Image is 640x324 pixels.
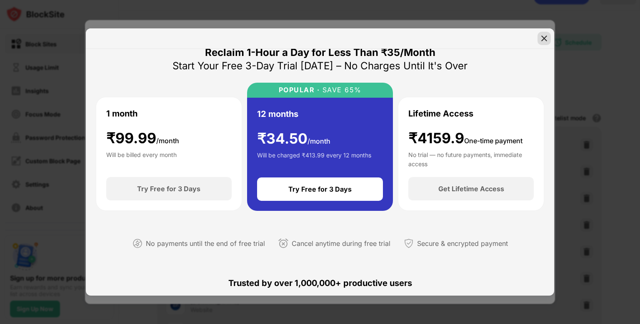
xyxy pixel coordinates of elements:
[257,151,371,167] div: Will be charged ₹413.99 every 12 months
[320,86,362,94] div: SAVE 65%
[307,137,330,145] span: /month
[278,238,288,248] img: cancel-anytime
[172,59,467,73] div: Start Your Free 3-Day Trial [DATE] – No Charges Until It's Over
[257,108,298,120] div: 12 months
[257,130,330,147] div: ₹ 34.50
[288,185,352,193] div: Try Free for 3 Days
[417,238,508,250] div: Secure & encrypted payment
[408,107,473,120] div: Lifetime Access
[408,130,522,147] div: ₹4159.9
[132,238,142,248] img: not-paying
[438,185,504,193] div: Get Lifetime Access
[404,238,414,248] img: secured-payment
[408,150,534,167] div: No trial — no future payments, immediate access
[205,46,435,59] div: Reclaim 1-Hour a Day for Less Than ₹35/Month
[292,238,390,250] div: Cancel anytime during free trial
[156,137,179,145] span: /month
[106,150,177,167] div: Will be billed every month
[464,137,522,145] span: One-time payment
[146,238,265,250] div: No payments until the end of free trial
[137,185,200,193] div: Try Free for 3 Days
[96,263,544,303] div: Trusted by over 1,000,000+ productive users
[279,86,320,94] div: POPULAR ·
[106,107,137,120] div: 1 month
[106,130,179,147] div: ₹ 99.99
